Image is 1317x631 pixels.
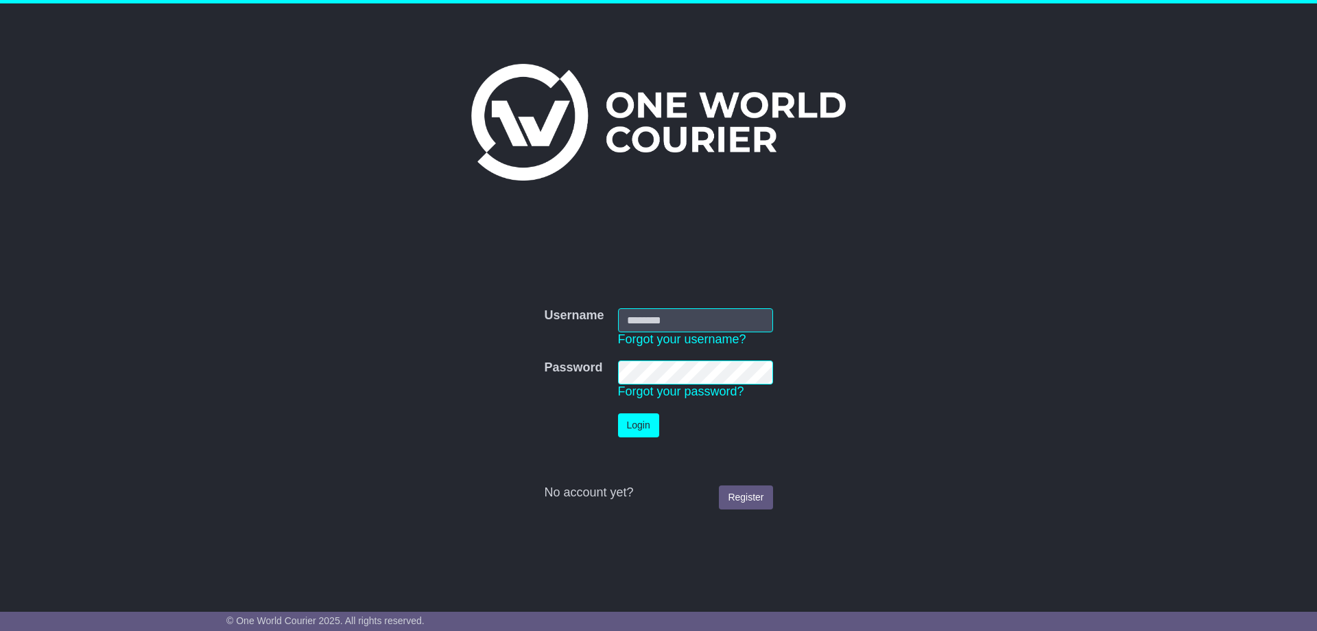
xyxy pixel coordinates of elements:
a: Register [719,485,772,509]
a: Forgot your password? [618,385,744,398]
button: Login [618,413,659,437]
a: Forgot your username? [618,332,746,346]
div: No account yet? [544,485,772,501]
label: Username [544,308,604,323]
span: © One World Courier 2025. All rights reserved. [226,615,425,626]
img: One World [471,64,846,181]
label: Password [544,360,602,376]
